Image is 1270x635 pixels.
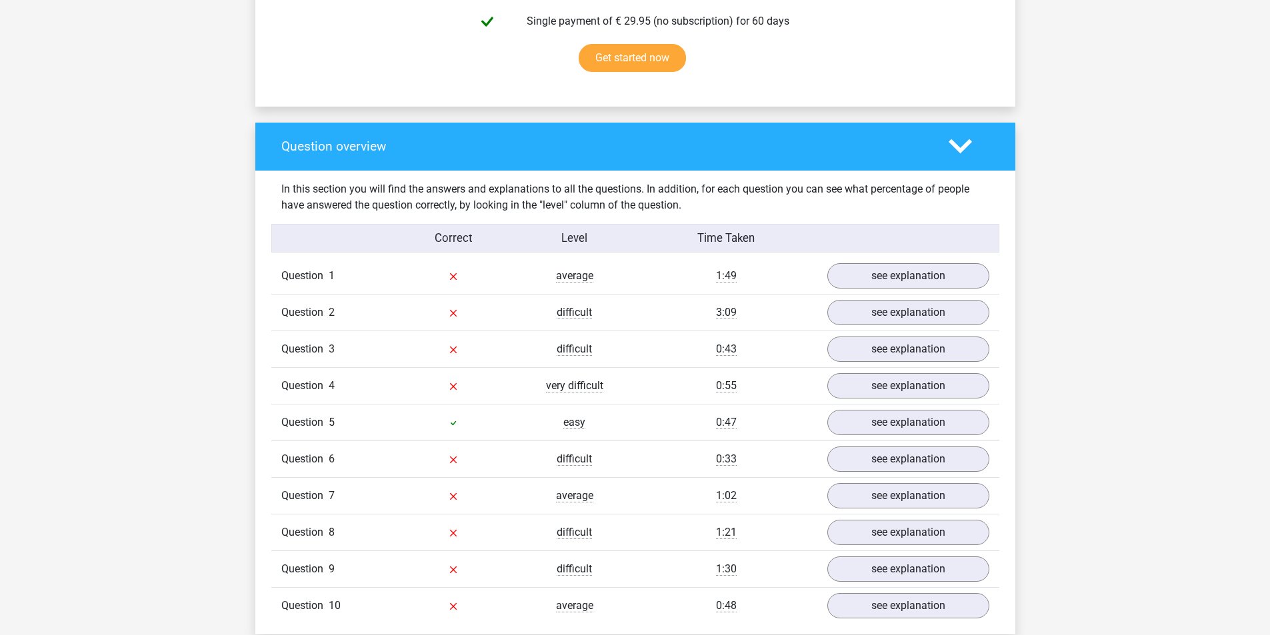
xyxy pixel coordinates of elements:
[557,452,592,466] span: difficult
[556,269,593,283] span: average
[329,306,335,318] span: 2
[281,598,329,614] span: Question
[716,489,737,502] span: 1:02
[329,416,335,428] span: 5
[329,526,335,538] span: 8
[281,378,329,394] span: Question
[827,446,989,472] a: see explanation
[716,526,737,539] span: 1:21
[716,342,737,356] span: 0:43
[281,268,329,284] span: Question
[281,524,329,540] span: Question
[635,230,817,247] div: Time Taken
[827,263,989,289] a: see explanation
[579,44,686,72] a: Get started now
[557,526,592,539] span: difficult
[329,489,335,502] span: 7
[281,414,329,430] span: Question
[827,410,989,435] a: see explanation
[563,416,585,429] span: easy
[281,139,929,154] h4: Question overview
[556,489,593,502] span: average
[557,342,592,356] span: difficult
[557,306,592,319] span: difficult
[329,562,335,575] span: 9
[827,556,989,582] a: see explanation
[281,561,329,577] span: Question
[393,230,514,247] div: Correct
[281,488,329,504] span: Question
[281,305,329,320] span: Question
[281,451,329,467] span: Question
[716,379,737,392] span: 0:55
[546,379,603,392] span: very difficult
[827,593,989,618] a: see explanation
[556,599,593,612] span: average
[827,520,989,545] a: see explanation
[329,599,341,612] span: 10
[716,306,737,319] span: 3:09
[827,336,989,362] a: see explanation
[827,483,989,508] a: see explanation
[716,599,737,612] span: 0:48
[827,300,989,325] a: see explanation
[557,562,592,576] span: difficult
[716,562,737,576] span: 1:30
[329,342,335,355] span: 3
[716,452,737,466] span: 0:33
[329,452,335,465] span: 6
[716,416,737,429] span: 0:47
[827,373,989,398] a: see explanation
[514,230,635,247] div: Level
[329,269,335,282] span: 1
[716,269,737,283] span: 1:49
[329,379,335,392] span: 4
[271,181,999,213] div: In this section you will find the answers and explanations to all the questions. In addition, for...
[281,341,329,357] span: Question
